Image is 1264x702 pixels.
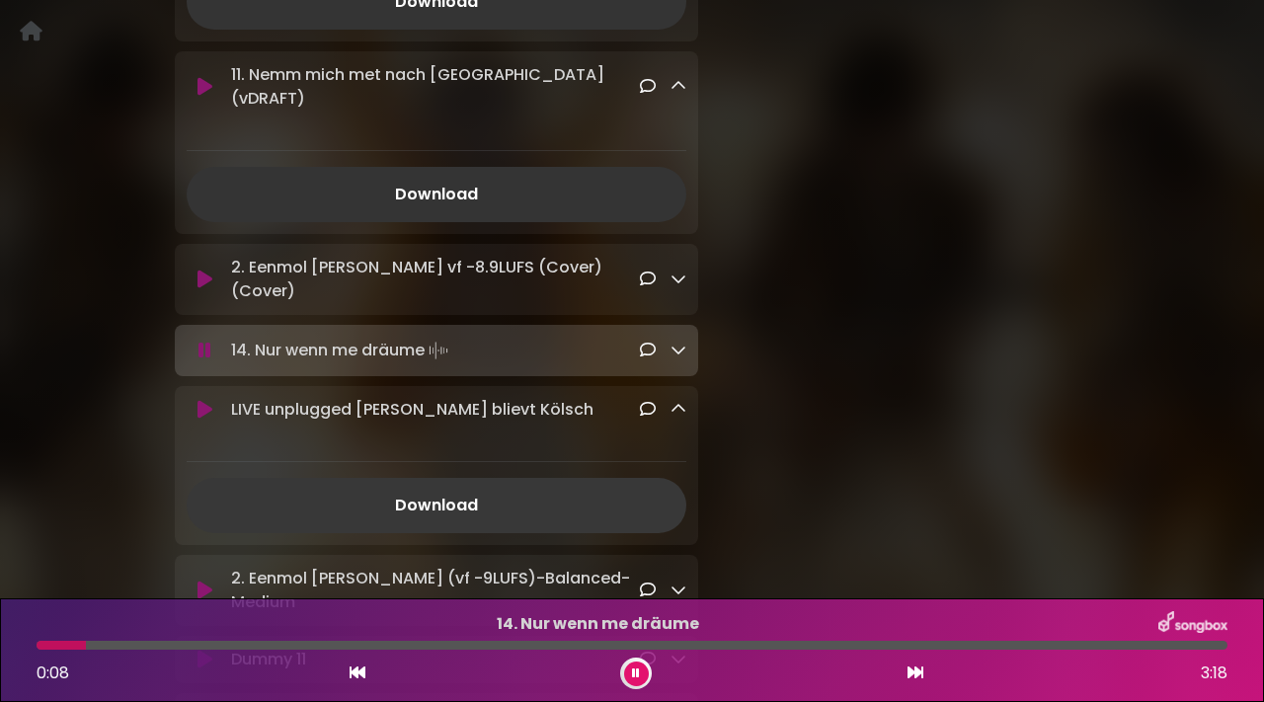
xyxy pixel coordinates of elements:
p: LIVE unplugged [PERSON_NAME] blievt Kölsch [231,398,640,422]
img: waveform4.gif [425,337,452,364]
p: 14. Nur wenn me dräume [37,612,1158,636]
p: 2. Eenmol [PERSON_NAME] vf -8.9LUFS (Cover) (Cover) [231,256,640,303]
span: 3:18 [1201,662,1227,685]
a: Download [187,167,686,222]
span: 0:08 [37,662,69,684]
p: 11. Nemm mich met nach [GEOGRAPHIC_DATA] (vDRAFT) [231,63,640,111]
p: 14. Nur wenn me dräume [231,337,640,364]
a: Download [187,478,686,533]
p: 2. Eenmol [PERSON_NAME] (vf -9LUFS)-Balanced-Medium [231,567,640,614]
img: songbox-logo-white.png [1158,611,1227,637]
